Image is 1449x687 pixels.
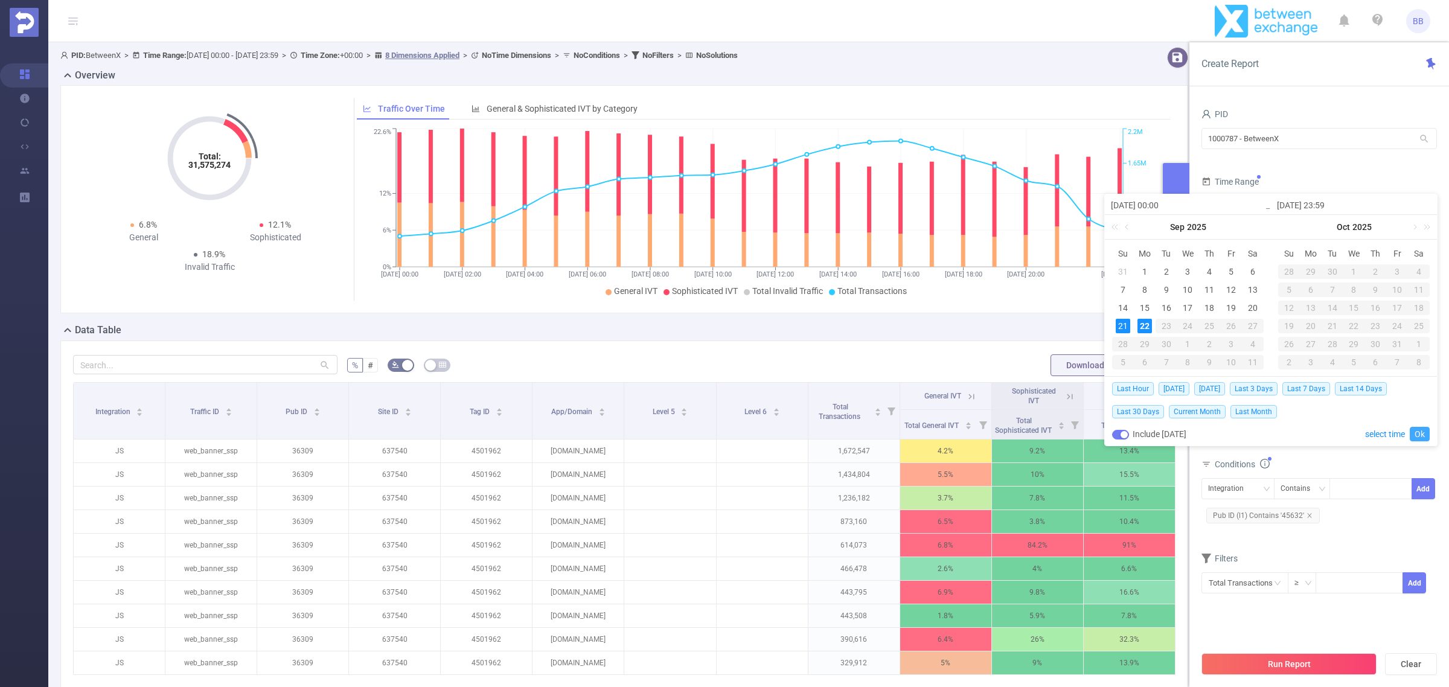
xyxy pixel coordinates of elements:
[1300,353,1322,371] td: November 3, 2025
[439,361,446,368] i: icon: table
[1159,283,1174,297] div: 9
[1409,215,1419,239] a: Next month (PageDown)
[819,403,862,421] span: Total Transactions
[1242,244,1264,263] th: Sat
[1198,281,1220,299] td: September 11, 2025
[1408,317,1430,335] td: October 25, 2025
[459,51,471,60] span: >
[188,160,231,170] tspan: 31,575,274
[506,270,543,278] tspan: [DATE] 04:00
[1278,248,1300,259] span: Su
[1051,354,1137,376] button: Download PDF
[1386,319,1408,333] div: 24
[210,231,341,244] div: Sophisticated
[1134,317,1156,335] td: September 22, 2025
[1412,478,1435,499] button: Add
[368,360,373,370] span: #
[1112,299,1134,317] td: September 14, 2025
[1386,263,1408,281] td: October 3, 2025
[1201,109,1228,119] span: PID
[1278,281,1300,299] td: October 5, 2025
[756,270,794,278] tspan: [DATE] 12:00
[1186,215,1207,239] a: 2025
[1224,264,1238,279] div: 5
[1294,573,1307,593] div: ≥
[1278,301,1300,315] div: 12
[1408,319,1430,333] div: 25
[1112,335,1134,353] td: September 28, 2025
[1343,281,1365,299] td: October 8, 2025
[1300,281,1322,299] td: October 6, 2025
[379,190,391,198] tspan: 12%
[1156,355,1177,369] div: 7
[1112,405,1164,418] span: Last 30 Days
[1322,319,1343,333] div: 21
[60,51,71,59] i: icon: user
[1116,301,1130,315] div: 14
[1201,109,1211,119] i: icon: user
[1322,264,1343,279] div: 30
[1322,248,1343,259] span: Tu
[1386,264,1408,279] div: 3
[1116,264,1130,279] div: 31
[1116,283,1130,297] div: 7
[199,152,221,161] tspan: Total:
[1156,317,1177,335] td: September 23, 2025
[278,51,290,60] span: >
[374,129,391,136] tspan: 22.6%
[383,263,391,271] tspan: 0%
[1364,244,1386,263] th: Thu
[672,286,738,296] span: Sophisticated IVT
[614,286,657,296] span: General IVT
[1242,281,1264,299] td: September 13, 2025
[1364,281,1386,299] td: October 9, 2025
[1351,215,1373,239] a: 2025
[1343,337,1365,351] div: 29
[1322,283,1343,297] div: 7
[1408,283,1430,297] div: 11
[1343,263,1365,281] td: October 1, 2025
[1343,355,1365,369] div: 5
[1278,319,1300,333] div: 19
[1322,301,1343,315] div: 14
[1177,248,1199,259] span: We
[1343,319,1365,333] div: 22
[1386,337,1408,351] div: 31
[944,270,982,278] tspan: [DATE] 18:00
[352,360,358,370] span: %
[1408,301,1430,315] div: 18
[1177,281,1199,299] td: September 10, 2025
[1408,355,1430,369] div: 8
[60,51,738,60] span: BetweenX [DATE] 00:00 - [DATE] 23:59 +00:00
[1112,382,1154,395] span: Last Hour
[1300,355,1322,369] div: 3
[1220,263,1242,281] td: September 5, 2025
[301,51,340,60] b: Time Zone:
[1220,244,1242,263] th: Fri
[1365,423,1405,446] a: select time
[1220,337,1242,351] div: 3
[1278,283,1300,297] div: 5
[1201,58,1259,69] span: Create Report
[144,261,275,273] div: Invalid Traffic
[1364,335,1386,353] td: October 30, 2025
[1408,299,1430,317] td: October 18, 2025
[1322,355,1343,369] div: 4
[1408,264,1430,279] div: 4
[1300,244,1322,263] th: Mon
[881,270,919,278] tspan: [DATE] 16:00
[569,270,606,278] tspan: [DATE] 06:00
[1343,353,1365,371] td: November 5, 2025
[1134,244,1156,263] th: Mon
[443,270,481,278] tspan: [DATE] 02:00
[1403,572,1426,593] button: Add
[1278,244,1300,263] th: Sun
[1300,317,1322,335] td: October 20, 2025
[1156,281,1177,299] td: September 9, 2025
[1156,319,1177,333] div: 23
[1242,299,1264,317] td: September 20, 2025
[1242,353,1264,371] td: October 11, 2025
[1364,283,1386,297] div: 9
[1128,129,1143,136] tspan: 2.2M
[1177,353,1199,371] td: October 8, 2025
